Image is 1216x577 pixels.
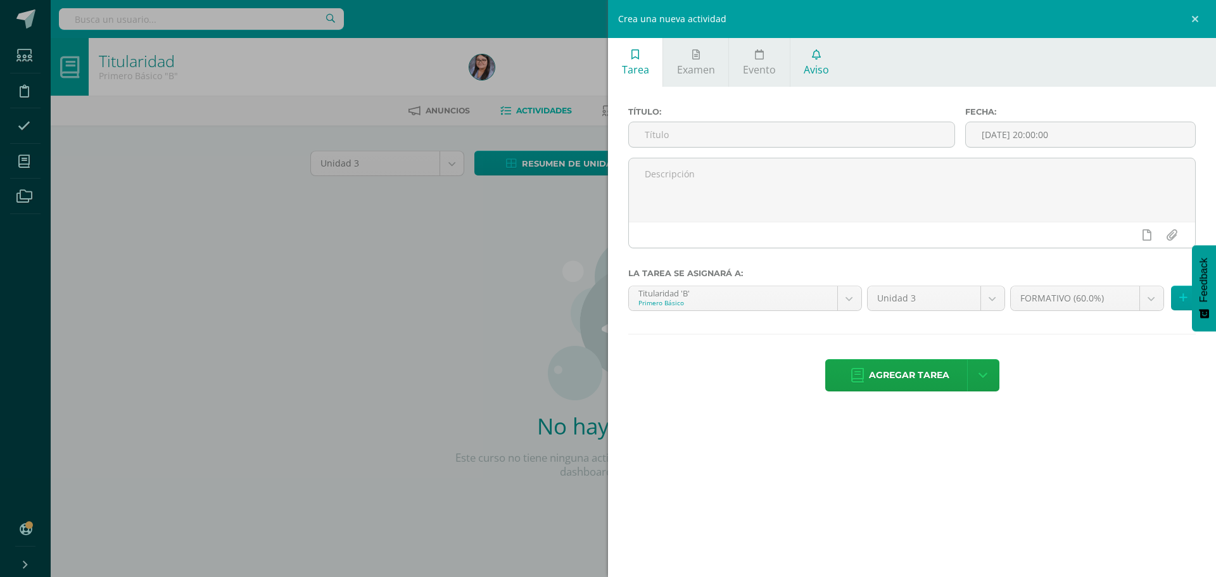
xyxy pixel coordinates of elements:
[628,107,955,117] label: Título:
[966,122,1195,147] input: Fecha de entrega
[608,38,662,87] a: Tarea
[877,286,971,310] span: Unidad 3
[869,360,949,391] span: Agregar tarea
[1198,258,1210,302] span: Feedback
[868,286,1004,310] a: Unidad 3
[729,38,789,87] a: Evento
[965,107,1196,117] label: Fecha:
[1011,286,1163,310] a: FORMATIVO (60.0%)
[629,286,861,310] a: Titularidad 'B'Primero Básico
[628,269,1196,278] label: La tarea se asignará a:
[622,63,649,77] span: Tarea
[663,38,728,87] a: Examen
[638,298,828,307] div: Primero Básico
[677,63,715,77] span: Examen
[1192,245,1216,331] button: Feedback - Mostrar encuesta
[638,286,828,298] div: Titularidad 'B'
[629,122,954,147] input: Título
[743,63,776,77] span: Evento
[790,38,843,87] a: Aviso
[804,63,829,77] span: Aviso
[1020,286,1130,310] span: FORMATIVO (60.0%)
